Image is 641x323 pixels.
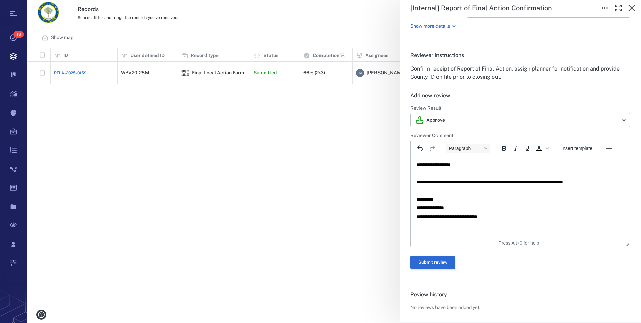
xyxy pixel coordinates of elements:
h6: Reviewer Comment [410,132,630,139]
h6: Review history [410,291,630,299]
button: Close [625,1,638,15]
p: Approve [426,117,445,124]
span: Paragraph [449,146,482,151]
button: Toggle Fullscreen [611,1,625,15]
button: Underline [522,144,533,153]
p: No reviews have been added yet. [410,304,480,311]
h6: Reviewer instructions [410,51,630,59]
span: Insert template [561,146,592,151]
button: Reveal or hide additional toolbar items [603,144,615,153]
button: Toggle to Edit Boxes [598,1,611,15]
body: Rich Text Area. Press ALT-0 for help. [5,5,214,11]
span: 18 [13,31,24,38]
button: Undo [415,144,426,153]
iframe: Rich Text Area [411,156,630,239]
button: Submit review [410,256,455,269]
span: Help [15,5,29,11]
h6: Review Result [410,105,630,112]
button: Bold [498,144,510,153]
p: Show more details [410,23,450,30]
button: Redo [426,144,438,153]
button: Italic [510,144,521,153]
h6: Add new review [410,92,630,100]
button: Block Paragraph [446,144,490,153]
p: Confirm receipt of Report of Final Action, assign planner for notification and provide County ID ... [410,65,630,81]
div: Press Alt+0 for help [484,240,554,246]
div: Text color Black [533,144,550,153]
button: Insert template [559,144,595,153]
div: Press the Up and Down arrow keys to resize the editor. [626,240,629,246]
h5: [Internal] Report of Final Action Confirmation [410,4,552,12]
